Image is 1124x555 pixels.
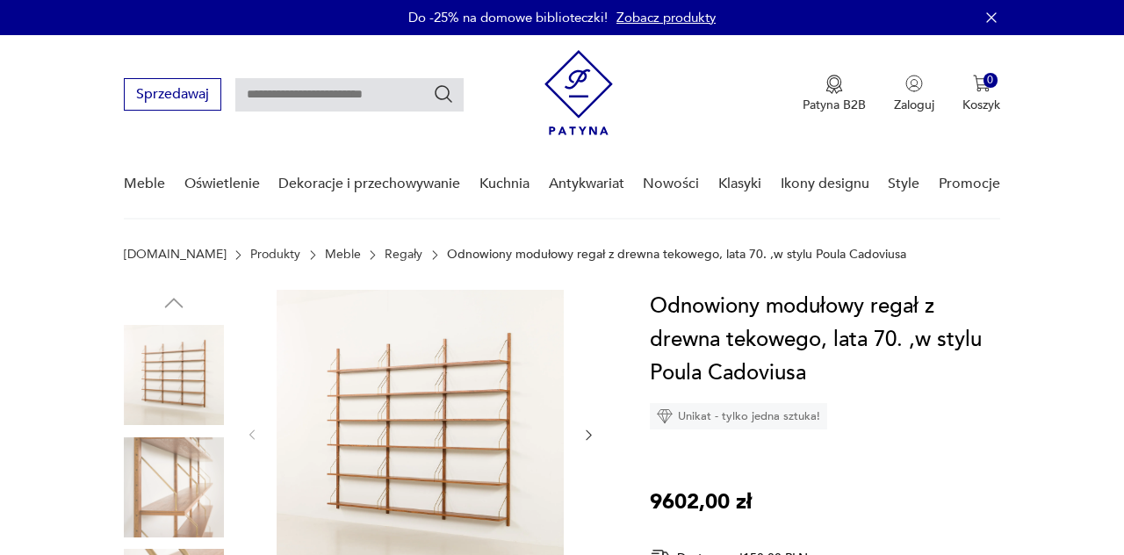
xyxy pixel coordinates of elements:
button: 0Koszyk [962,75,1000,113]
img: Ikona koszyka [973,75,991,92]
a: Style [888,150,919,218]
a: [DOMAIN_NAME] [124,248,227,262]
a: Oświetlenie [184,150,260,218]
img: Patyna - sklep z meblami i dekoracjami vintage [544,50,613,135]
img: Ikonka użytkownika [905,75,923,92]
a: Zobacz produkty [616,9,716,26]
a: Ikona medaluPatyna B2B [803,75,866,113]
img: Zdjęcie produktu Odnowiony modułowy regał z drewna tekowego, lata 70. ,w stylu Poula Cadoviusa [124,437,224,537]
a: Antykwariat [549,150,624,218]
button: Patyna B2B [803,75,866,113]
a: Meble [325,248,361,262]
button: Sprzedawaj [124,78,221,111]
p: Patyna B2B [803,97,866,113]
a: Sprzedawaj [124,90,221,102]
a: Klasyki [718,150,761,218]
a: Promocje [939,150,1000,218]
img: Ikona diamentu [657,408,673,424]
p: Koszyk [962,97,1000,113]
a: Produkty [250,248,300,262]
img: Zdjęcie produktu Odnowiony modułowy regał z drewna tekowego, lata 70. ,w stylu Poula Cadoviusa [124,325,224,425]
div: Unikat - tylko jedna sztuka! [650,403,827,429]
p: Do -25% na domowe biblioteczki! [408,9,608,26]
p: 9602,00 zł [650,486,752,519]
button: Zaloguj [894,75,934,113]
a: Ikony designu [781,150,869,218]
button: Szukaj [433,83,454,105]
h1: Odnowiony modułowy regał z drewna tekowego, lata 70. ,w stylu Poula Cadoviusa [650,290,1000,390]
a: Nowości [643,150,699,218]
img: Ikona medalu [825,75,843,94]
a: Regały [385,248,422,262]
a: Meble [124,150,165,218]
p: Odnowiony modułowy regał z drewna tekowego, lata 70. ,w stylu Poula Cadoviusa [447,248,906,262]
p: Zaloguj [894,97,934,113]
a: Kuchnia [479,150,530,218]
a: Dekoracje i przechowywanie [278,150,460,218]
div: 0 [983,73,998,88]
